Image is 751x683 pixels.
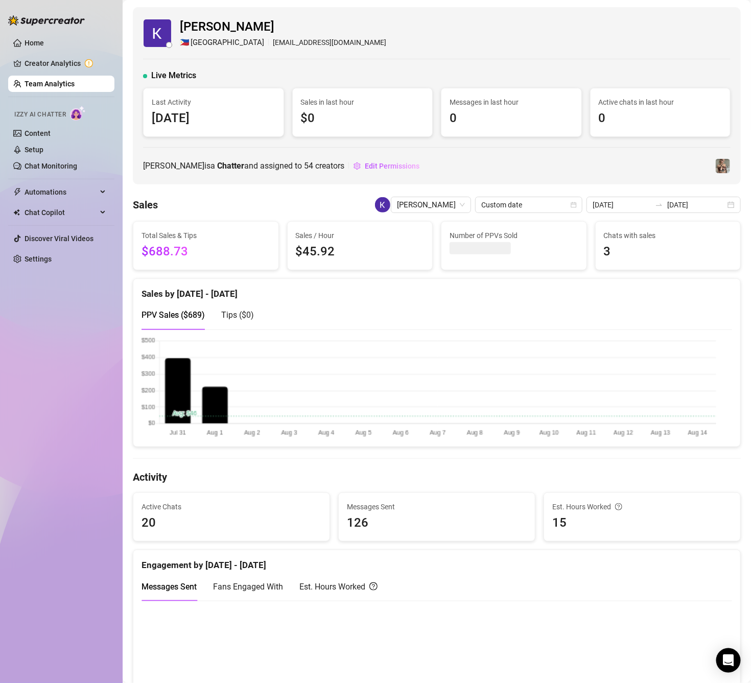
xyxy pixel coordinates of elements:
span: Chats with sales [604,230,733,241]
a: Team Analytics [25,80,75,88]
span: Sales / Hour [296,230,425,241]
a: Creator Analytics exclamation-circle [25,55,106,72]
span: $688.73 [142,242,270,262]
span: Number of PPVs Sold [450,230,578,241]
span: Total Sales & Tips [142,230,270,241]
button: Edit Permissions [353,158,420,174]
a: Settings [25,255,52,263]
span: 0 [450,109,573,128]
b: Chatter [217,161,244,171]
span: calendar [571,202,577,208]
span: 126 [347,513,527,533]
span: question-circle [615,501,622,512]
div: Est. Hours Worked [299,580,378,593]
span: Fans Engaged With [213,582,283,592]
h4: Sales [133,198,158,212]
span: Automations [25,184,97,200]
span: $45.92 [296,242,425,262]
span: Tips ( $0 ) [221,310,254,320]
input: Start date [593,199,651,210]
span: 3 [604,242,733,262]
span: question-circle [369,580,378,593]
span: [GEOGRAPHIC_DATA] [191,37,264,49]
span: $0 [301,109,425,128]
span: Active Chats [142,501,321,512]
img: Kent Puertas [375,197,390,213]
div: Open Intercom Messenger [716,648,741,673]
span: PPV Sales ( $689 ) [142,310,205,320]
span: 🇵🇭 [180,37,190,49]
span: Custom date [481,197,576,213]
a: Chat Monitoring [25,162,77,170]
span: to [655,201,663,209]
img: Chat Copilot [13,209,20,216]
img: AI Chatter [70,106,86,121]
img: Kent Puertas [144,19,171,47]
span: [PERSON_NAME] is a and assigned to creators [143,159,344,172]
a: Setup [25,146,43,154]
span: Chat Copilot [25,204,97,221]
a: Home [25,39,44,47]
span: 0 [599,109,722,128]
span: [PERSON_NAME] [180,17,386,37]
span: Live Metrics [151,69,196,82]
span: Last Activity [152,97,275,108]
span: Messages Sent [142,582,197,592]
span: Messages in last hour [450,97,573,108]
span: thunderbolt [13,188,21,196]
span: setting [354,162,361,170]
input: End date [667,199,725,210]
span: Active chats in last hour [599,97,722,108]
div: Engagement by [DATE] - [DATE] [142,550,732,572]
span: Kent Puertas [397,197,465,213]
div: Est. Hours Worked [552,501,732,512]
span: 15 [552,513,732,533]
div: Sales by [DATE] - [DATE] [142,279,732,301]
img: snooks [716,159,730,173]
a: Content [25,129,51,137]
img: logo-BBDzfeDw.svg [8,15,85,26]
h4: Activity [133,470,741,484]
a: Discover Viral Videos [25,234,93,243]
span: Edit Permissions [365,162,419,170]
div: [EMAIL_ADDRESS][DOMAIN_NAME] [180,37,386,49]
span: 54 [304,161,313,171]
span: [DATE] [152,109,275,128]
span: 20 [142,513,321,533]
span: Sales in last hour [301,97,425,108]
span: swap-right [655,201,663,209]
span: Izzy AI Chatter [14,110,66,120]
span: Messages Sent [347,501,527,512]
